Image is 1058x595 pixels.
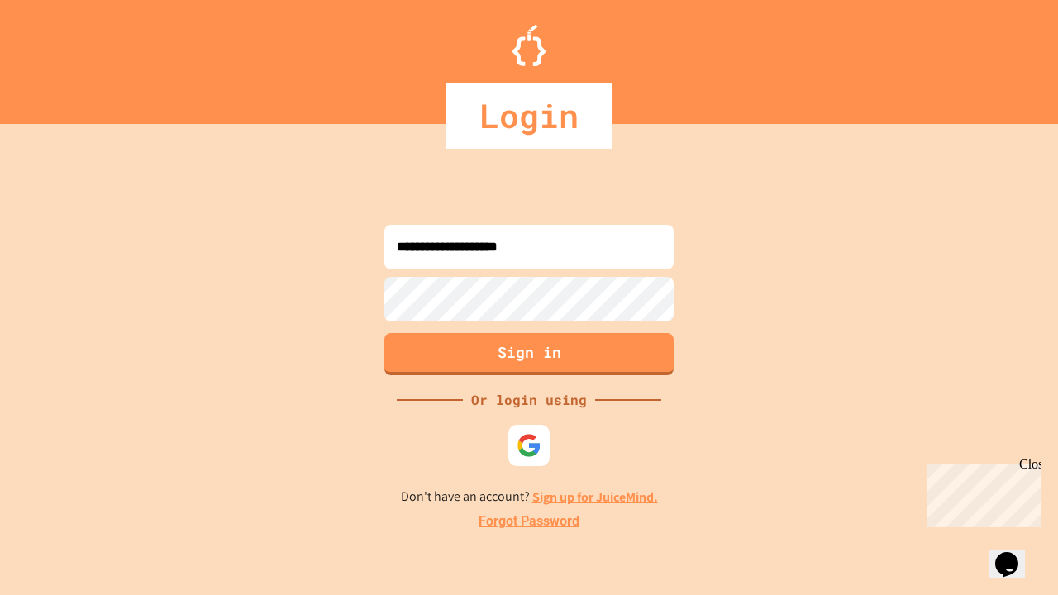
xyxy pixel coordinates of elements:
a: Sign up for JuiceMind. [532,488,658,506]
a: Forgot Password [479,512,579,531]
div: Or login using [463,390,595,410]
iframe: chat widget [989,529,1041,578]
div: Login [446,83,612,149]
iframe: chat widget [921,457,1041,527]
p: Don't have an account? [401,487,658,507]
button: Sign in [384,333,674,375]
img: google-icon.svg [517,433,541,458]
img: Logo.svg [512,25,546,66]
div: Chat with us now!Close [7,7,114,105]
